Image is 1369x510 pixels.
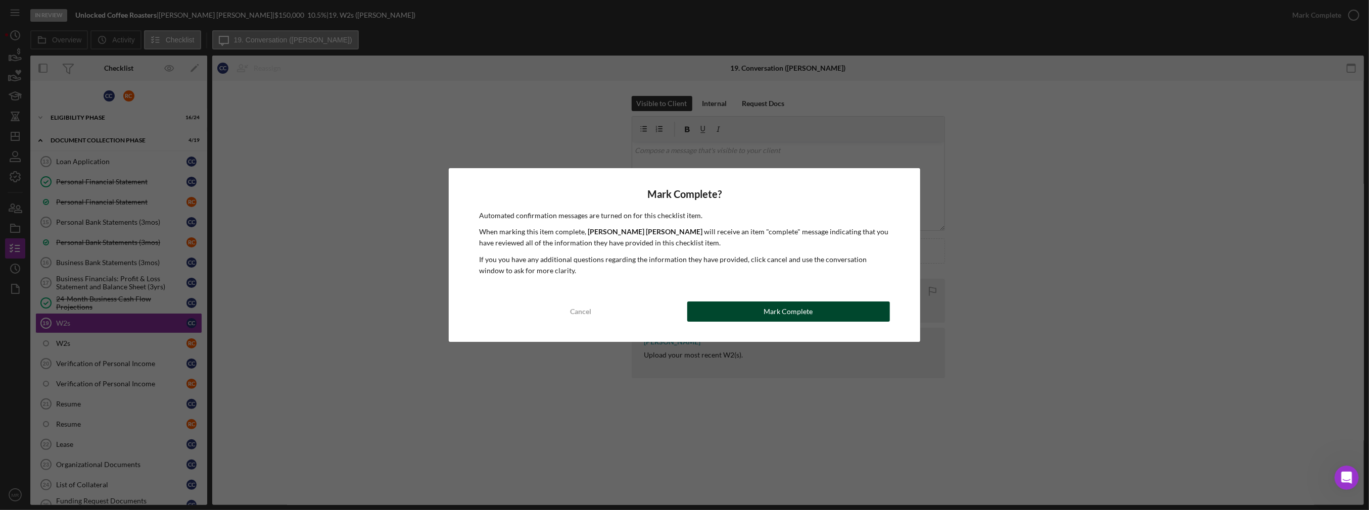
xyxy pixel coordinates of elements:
[479,188,890,200] h4: Mark Complete?
[9,429,17,438] span: 😐
[323,4,341,22] div: Close
[17,429,25,438] span: smiley reaction
[9,429,17,438] span: neutral face reaction
[479,210,890,221] p: Automated confirmation messages are turned on for this checklist item.
[570,301,591,322] div: Cancel
[588,227,702,236] b: [PERSON_NAME] [PERSON_NAME]
[687,301,890,322] button: Mark Complete
[17,429,25,438] span: 😃
[479,226,890,249] p: When marking this item complete, will receive an item "complete" message indicating that you have...
[1335,466,1359,490] iframe: Intercom live chat
[479,301,682,322] button: Cancel
[479,254,890,277] p: If you you have any additional questions regarding the information they have provided, click canc...
[764,301,813,322] div: Mark Complete
[304,4,323,23] button: Collapse window
[7,4,26,23] button: go back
